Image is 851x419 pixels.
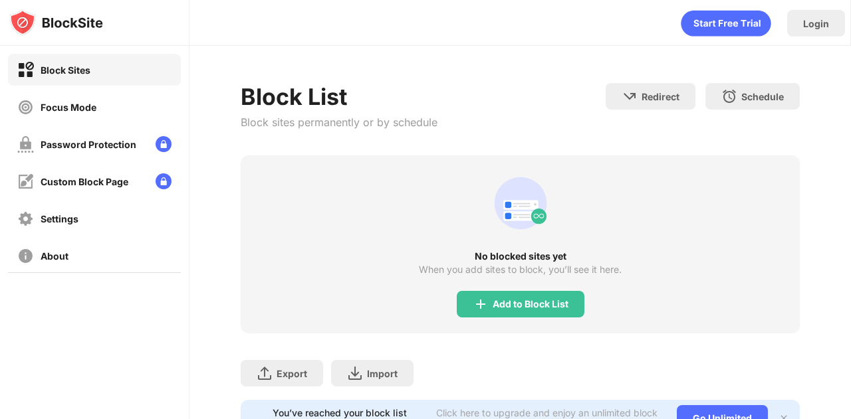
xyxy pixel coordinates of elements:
[17,210,34,227] img: settings-off.svg
[17,173,34,190] img: customize-block-page-off.svg
[41,139,136,150] div: Password Protection
[17,99,34,116] img: focus-off.svg
[41,250,68,262] div: About
[41,102,96,113] div: Focus Mode
[9,9,103,36] img: logo-blocksite.svg
[803,18,829,29] div: Login
[681,10,771,37] div: animation
[277,368,307,379] div: Export
[41,176,128,187] div: Custom Block Page
[367,368,398,379] div: Import
[642,91,679,102] div: Redirect
[241,251,800,262] div: No blocked sites yet
[493,299,568,309] div: Add to Block List
[156,136,172,152] img: lock-menu.svg
[17,136,34,153] img: password-protection-off.svg
[41,64,90,76] div: Block Sites
[489,171,552,235] div: animation
[17,62,34,78] img: block-on.svg
[241,83,437,110] div: Block List
[17,248,34,264] img: about-off.svg
[241,116,437,129] div: Block sites permanently or by schedule
[741,91,784,102] div: Schedule
[41,213,78,224] div: Settings
[156,173,172,189] img: lock-menu.svg
[419,264,622,275] div: When you add sites to block, you’ll see it here.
